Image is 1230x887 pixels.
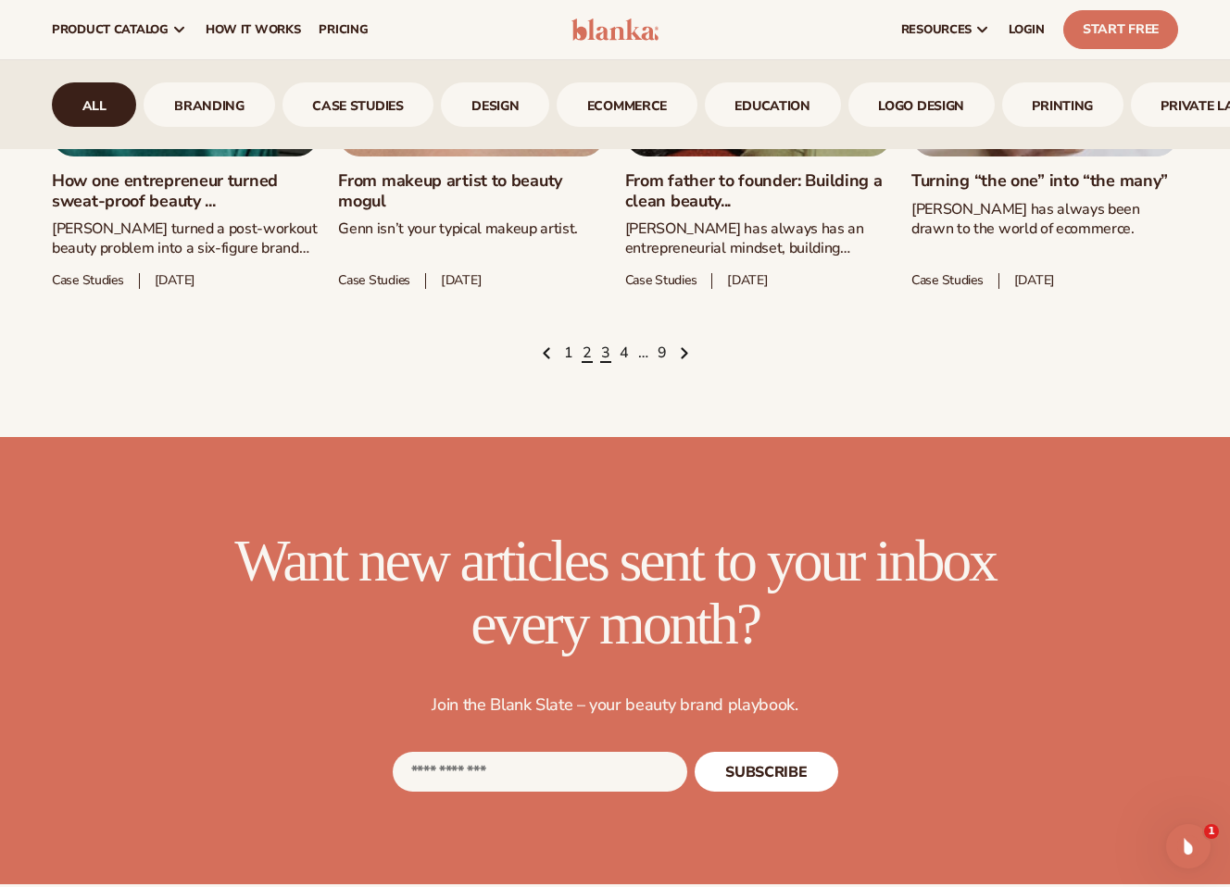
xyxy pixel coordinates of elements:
span: Case studies [338,273,410,289]
span: How It Works [206,22,301,37]
button: Subscribe [695,752,837,792]
span: resources [901,22,972,37]
div: 8 / 9 [1002,82,1123,127]
div: 7 / 9 [848,82,995,127]
a: From father to founder: Building a clean beauty... [625,171,892,211]
a: printing [1002,82,1123,127]
a: logo design [848,82,995,127]
span: Case studies [911,273,984,289]
a: Page 9 [658,344,667,364]
div: 4 / 9 [441,82,549,127]
div: 6 / 9 [705,82,841,127]
span: LOGIN [1009,22,1045,37]
a: Page 4 [620,344,629,364]
div: 3 / 9 [282,82,434,127]
div: 5 / 9 [557,82,697,127]
img: logo [571,19,659,41]
a: Previous page [540,344,555,364]
a: ecommerce [557,82,697,127]
nav: Pagination [52,344,1178,364]
a: Page 1 [564,344,573,364]
a: Next page [676,344,691,364]
a: branding [144,82,274,127]
span: … [638,344,648,364]
a: Page 3 [601,344,610,364]
a: Education [705,82,841,127]
iframe: Intercom live chat [1166,824,1211,868]
a: Page 2 [583,344,592,364]
a: Start Free [1063,10,1178,49]
span: product catalog [52,22,169,37]
div: 2 / 9 [144,82,274,127]
a: design [441,82,549,127]
a: Turning “the one” into “the many” [911,171,1178,192]
a: How one entrepreneur turned sweat-proof beauty ... [52,171,319,211]
span: 1 [1204,824,1219,839]
span: SUBSCRIBE [725,765,807,780]
span: Case studies [52,273,124,289]
p: Join the Blank Slate – your beauty brand playbook. [432,695,797,716]
a: From makeup artist to beauty mogul [338,171,605,211]
div: 1 / 9 [52,82,136,127]
h2: Want new articles sent to your inbox every month? [227,530,1003,654]
span: Case studies [625,273,697,289]
a: case studies [282,82,434,127]
span: pricing [319,22,368,37]
a: All [52,82,136,127]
